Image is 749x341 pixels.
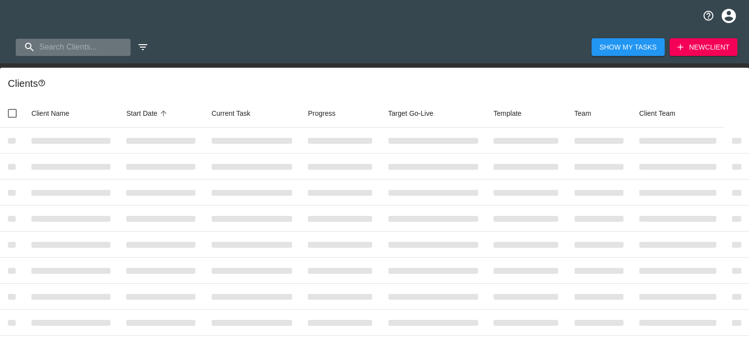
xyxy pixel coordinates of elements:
[574,107,604,119] span: Team
[134,39,151,55] button: edit
[31,107,82,119] span: Client Name
[591,38,665,56] button: Show My Tasks
[16,39,131,56] input: search
[669,38,737,56] button: NewClient
[126,107,170,119] span: Start Date
[599,41,657,53] span: Show My Tasks
[677,41,729,53] span: New Client
[212,107,250,119] span: This is the next Task in this Hub that should be completed
[714,1,743,30] button: profile
[308,107,348,119] span: Progress
[38,79,46,87] svg: This is a list of all of your clients and clients shared with you
[388,107,446,119] span: Target Go-Live
[696,4,720,27] button: notifications
[8,76,745,91] div: Client s
[388,107,433,119] span: Calculated based on the start date and the duration of all Tasks contained in this Hub.
[212,107,263,119] span: Current Task
[639,107,688,119] span: Client Team
[493,107,534,119] span: Template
